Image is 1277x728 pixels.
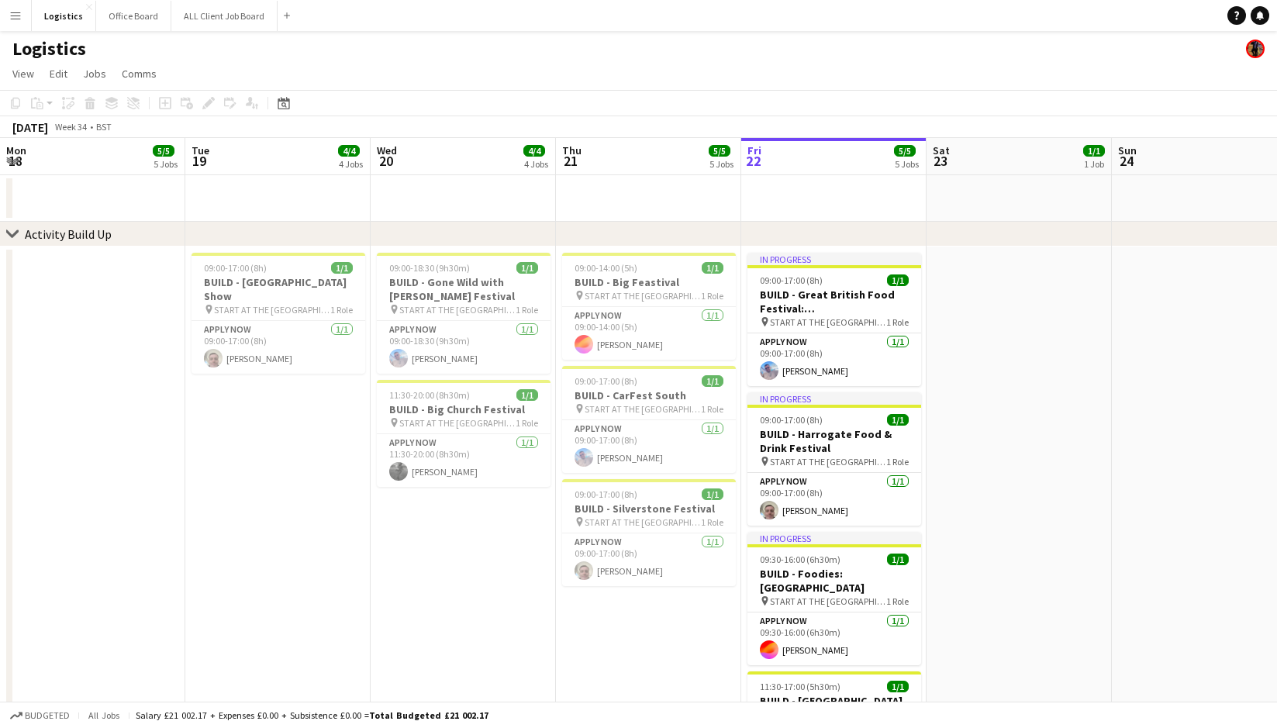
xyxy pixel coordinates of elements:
span: 1 Role [886,595,909,607]
span: 1 Role [701,290,723,302]
span: 09:00-17:00 (8h) [575,375,637,387]
span: 4/4 [523,145,545,157]
span: 09:00-17:00 (8h) [575,488,637,500]
app-user-avatar: Desiree Ramsey [1246,40,1265,58]
app-job-card: In progress09:00-17:00 (8h)1/1BUILD - Great British Food Festival: [GEOGRAPHIC_DATA] START AT THE... [747,253,921,386]
span: 1/1 [1083,145,1105,157]
span: START AT THE [GEOGRAPHIC_DATA] [770,595,886,607]
span: Edit [50,67,67,81]
button: ALL Client Job Board [171,1,278,31]
button: Office Board [96,1,171,31]
h3: BUILD - [GEOGRAPHIC_DATA] Food Festival [747,694,921,722]
app-job-card: 09:00-17:00 (8h)1/1BUILD - [GEOGRAPHIC_DATA] Show START AT THE [GEOGRAPHIC_DATA]1 RoleAPPLY NOW1/... [192,253,365,374]
div: In progress [747,532,921,544]
span: 1/1 [702,375,723,387]
span: 22 [745,152,761,170]
div: Activity Build Up [25,226,112,242]
span: START AT THE [GEOGRAPHIC_DATA] [770,456,886,468]
span: START AT THE [GEOGRAPHIC_DATA] [214,304,330,316]
span: 21 [560,152,582,170]
span: 09:00-17:00 (8h) [204,262,267,274]
a: Jobs [77,64,112,84]
span: 23 [930,152,950,170]
span: 1 Role [886,456,909,468]
span: START AT THE [GEOGRAPHIC_DATA] [399,304,516,316]
div: 5 Jobs [154,158,178,170]
span: 09:30-16:00 (6h30m) [760,554,840,565]
h3: BUILD - CarFest South [562,388,736,402]
span: START AT THE [GEOGRAPHIC_DATA] [585,290,701,302]
span: Comms [122,67,157,81]
span: 1/1 [887,274,909,286]
span: 1 Role [701,403,723,415]
div: Salary £21 002.17 + Expenses £0.00 + Subsistence £0.00 = [136,709,488,721]
span: 1/1 [887,554,909,565]
app-job-card: 09:00-17:00 (8h)1/1BUILD - CarFest South START AT THE [GEOGRAPHIC_DATA]1 RoleAPPLY NOW1/109:00-17... [562,366,736,473]
div: 4 Jobs [524,158,548,170]
a: View [6,64,40,84]
div: In progress09:00-17:00 (8h)1/1BUILD - Harrogate Food & Drink Festival START AT THE [GEOGRAPHIC_DA... [747,392,921,526]
span: 1/1 [702,262,723,274]
span: View [12,67,34,81]
div: 4 Jobs [339,158,363,170]
app-job-card: 11:30-20:00 (8h30m)1/1BUILD - Big Church Festival START AT THE [GEOGRAPHIC_DATA]1 RoleAPPLY NOW1/... [377,380,550,487]
span: 5/5 [709,145,730,157]
div: 1 Job [1084,158,1104,170]
div: In progress [747,392,921,405]
span: All jobs [85,709,123,721]
app-card-role: APPLY NOW1/109:00-17:00 (8h)[PERSON_NAME] [562,533,736,586]
div: BST [96,121,112,133]
app-card-role: APPLY NOW1/109:00-17:00 (8h)[PERSON_NAME] [562,420,736,473]
app-card-role: APPLY NOW1/111:30-20:00 (8h30m)[PERSON_NAME] [377,434,550,487]
span: 5/5 [894,145,916,157]
span: Tue [192,143,209,157]
span: 1/1 [887,414,909,426]
span: Budgeted [25,710,70,721]
app-card-role: APPLY NOW1/109:00-17:00 (8h)[PERSON_NAME] [192,321,365,374]
span: Jobs [83,67,106,81]
app-job-card: 09:00-14:00 (5h)1/1BUILD - Big Feastival START AT THE [GEOGRAPHIC_DATA]1 RoleAPPLY NOW1/109:00-14... [562,253,736,360]
app-job-card: In progress09:30-16:00 (6h30m)1/1BUILD - Foodies: [GEOGRAPHIC_DATA] START AT THE [GEOGRAPHIC_DATA... [747,532,921,665]
app-card-role: APPLY NOW1/109:00-14:00 (5h)[PERSON_NAME] [562,307,736,360]
div: 5 Jobs [709,158,733,170]
span: 11:30-20:00 (8h30m) [389,389,470,401]
span: Week 34 [51,121,90,133]
h1: Logistics [12,37,86,60]
app-card-role: APPLY NOW1/109:00-17:00 (8h)[PERSON_NAME] [747,333,921,386]
span: 1/1 [516,389,538,401]
app-job-card: 09:00-18:30 (9h30m)1/1BUILD - Gone Wild with [PERSON_NAME] Festival START AT THE [GEOGRAPHIC_DATA... [377,253,550,374]
span: Fri [747,143,761,157]
span: START AT THE [GEOGRAPHIC_DATA] [585,516,701,528]
a: Comms [116,64,163,84]
div: [DATE] [12,119,48,135]
span: 1/1 [516,262,538,274]
span: 5/5 [153,145,174,157]
span: 09:00-14:00 (5h) [575,262,637,274]
span: 1 Role [886,316,909,328]
h3: BUILD - Big Church Festival [377,402,550,416]
h3: BUILD - Silverstone Festival [562,502,736,516]
app-card-role: APPLY NOW1/109:00-18:30 (9h30m)[PERSON_NAME] [377,321,550,374]
app-job-card: 09:00-17:00 (8h)1/1BUILD - Silverstone Festival START AT THE [GEOGRAPHIC_DATA]1 RoleAPPLY NOW1/10... [562,479,736,586]
span: START AT THE [GEOGRAPHIC_DATA] [585,403,701,415]
h3: BUILD - Harrogate Food & Drink Festival [747,427,921,455]
span: Sat [933,143,950,157]
span: Thu [562,143,582,157]
h3: BUILD - [GEOGRAPHIC_DATA] Show [192,275,365,303]
button: Budgeted [8,707,72,724]
span: 1 Role [516,417,538,429]
app-card-role: APPLY NOW1/109:00-17:00 (8h)[PERSON_NAME] [747,473,921,526]
span: Sun [1118,143,1137,157]
h3: BUILD - Gone Wild with [PERSON_NAME] Festival [377,275,550,303]
span: 1/1 [702,488,723,500]
div: 5 Jobs [895,158,919,170]
span: 1 Role [701,516,723,528]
